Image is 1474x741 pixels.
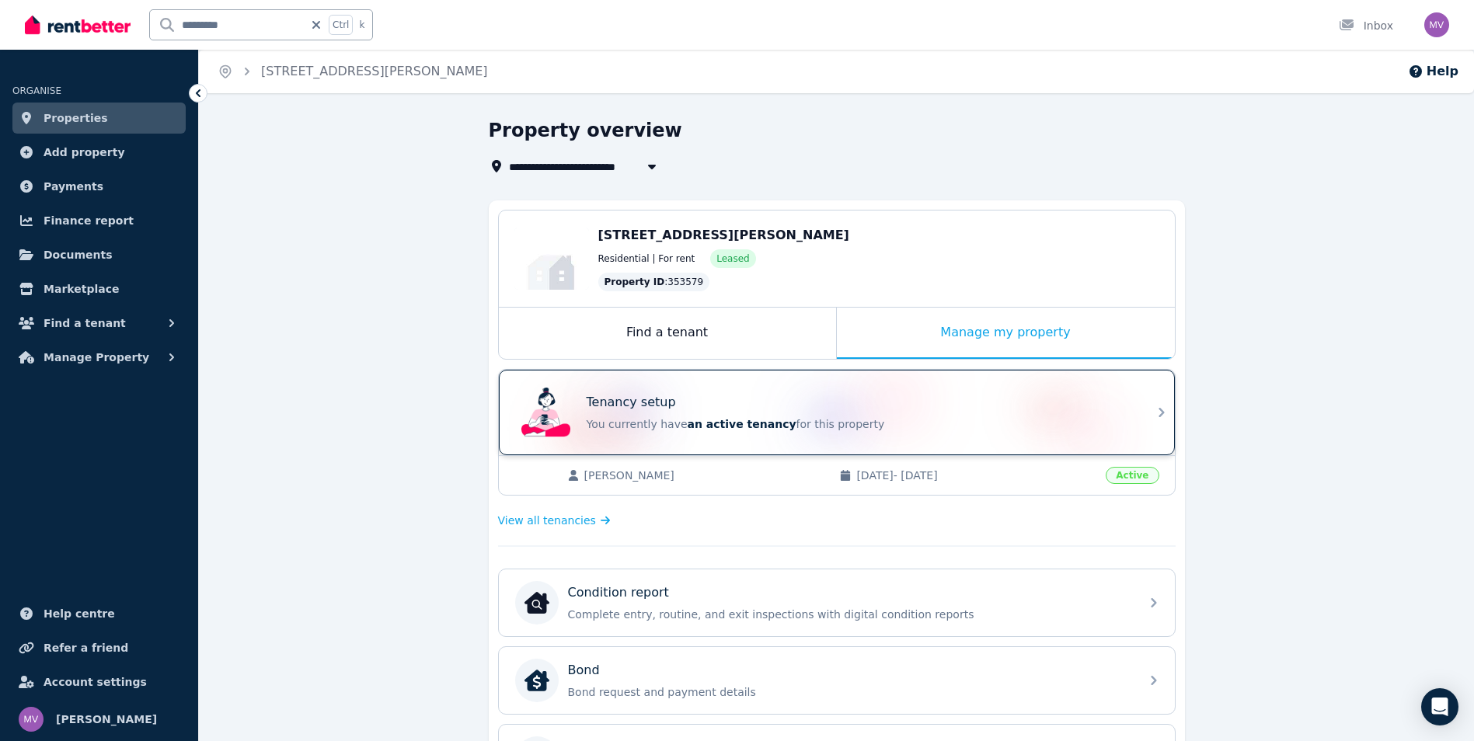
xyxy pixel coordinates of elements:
span: Find a tenant [44,314,126,332]
p: Complete entry, routine, and exit inspections with digital condition reports [568,607,1131,622]
a: View all tenancies [498,513,611,528]
nav: Breadcrumb [199,50,507,93]
img: Marisa Vecchio [1424,12,1449,37]
span: Finance report [44,211,134,230]
button: Help [1408,62,1458,81]
p: Condition report [568,583,669,602]
div: Inbox [1339,18,1393,33]
span: Ctrl [329,15,353,35]
img: Marisa Vecchio [19,707,44,732]
a: BondBondBond request and payment details [499,647,1175,714]
a: Finance report [12,205,186,236]
div: Manage my property [837,308,1175,359]
img: Bond [524,668,549,693]
span: Add property [44,143,125,162]
span: Documents [44,245,113,264]
span: [STREET_ADDRESS][PERSON_NAME] [598,228,849,242]
a: Properties [12,103,186,134]
a: [STREET_ADDRESS][PERSON_NAME] [261,64,488,78]
p: Tenancy setup [587,393,676,412]
button: Find a tenant [12,308,186,339]
p: You currently have for this property [587,416,1131,432]
p: Bond request and payment details [568,684,1131,700]
a: Help centre [12,598,186,629]
a: Payments [12,171,186,202]
button: Manage Property [12,342,186,373]
a: Tenancy setupTenancy setupYou currently havean active tenancyfor this property [499,370,1175,455]
a: Refer a friend [12,632,186,663]
span: k [359,19,364,31]
span: Manage Property [44,348,149,367]
span: [PERSON_NAME] [56,710,157,729]
a: Condition reportCondition reportComplete entry, routine, and exit inspections with digital condit... [499,569,1175,636]
span: Help centre [44,604,115,623]
a: Marketplace [12,273,186,304]
span: Refer a friend [44,638,128,657]
img: RentBetter [25,13,131,37]
div: Open Intercom Messenger [1421,688,1458,725]
span: Properties [44,109,108,127]
span: Leased [716,252,749,265]
span: [DATE] - [DATE] [856,468,1096,483]
span: [PERSON_NAME] [584,468,824,483]
span: Marketplace [44,280,119,298]
div: : 353579 [598,273,710,291]
span: Residential | For rent [598,252,695,265]
a: Documents [12,239,186,270]
span: Account settings [44,673,147,691]
h1: Property overview [489,118,682,143]
img: Condition report [524,590,549,615]
span: ORGANISE [12,85,61,96]
span: Active [1106,467,1159,484]
a: Account settings [12,666,186,698]
span: Property ID [605,276,665,288]
span: View all tenancies [498,513,596,528]
span: Payments [44,177,103,196]
a: Add property [12,137,186,168]
span: an active tenancy [688,418,796,430]
p: Bond [568,661,600,680]
img: Tenancy setup [521,388,571,437]
div: Find a tenant [499,308,836,359]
